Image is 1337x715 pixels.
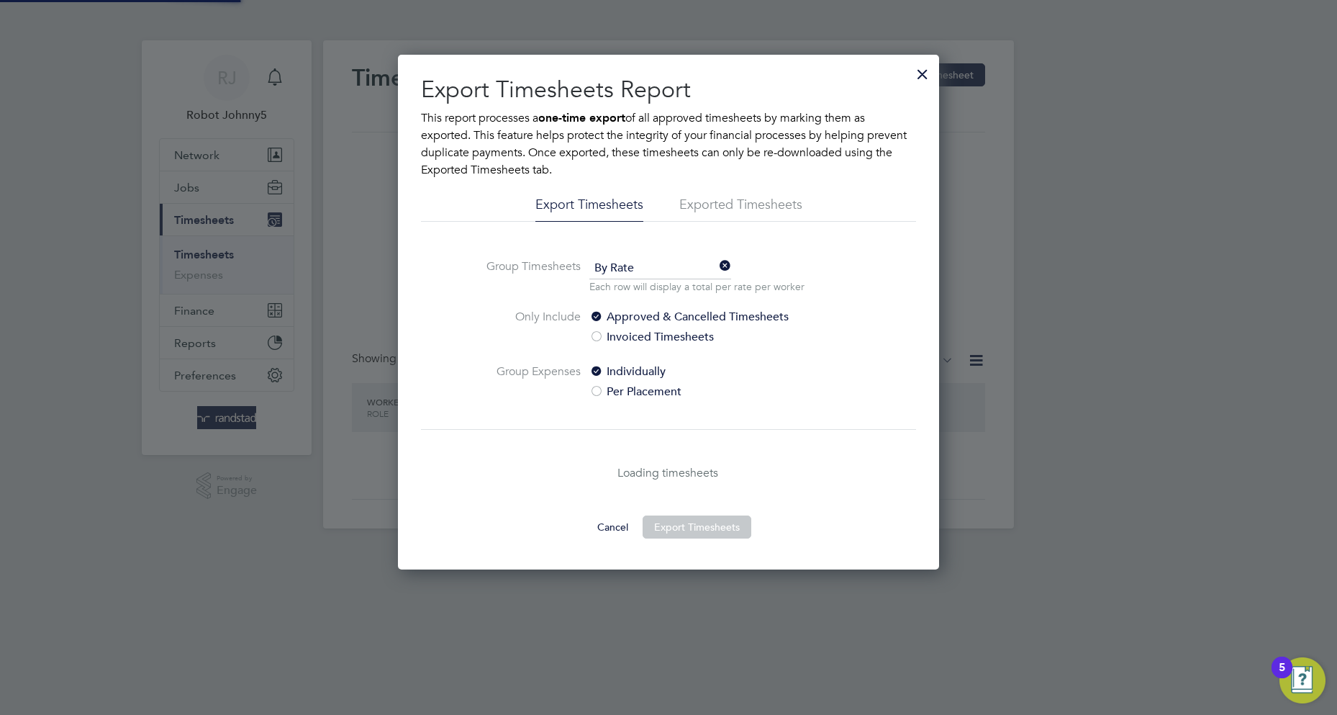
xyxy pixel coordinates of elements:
[679,196,802,222] li: Exported Timesheets
[538,111,625,125] b: one-time export
[586,516,640,539] button: Cancel
[589,279,805,294] p: Each row will display a total per rate per worker
[473,308,581,346] label: Only Include
[589,363,830,380] label: Individually
[643,516,751,539] button: Export Timesheets
[589,308,830,325] label: Approved & Cancelled Timesheets
[421,75,916,105] h2: Export Timesheets Report
[473,363,581,400] label: Group Expenses
[473,258,581,291] label: Group Timesheets
[589,383,830,400] label: Per Placement
[1279,667,1285,686] div: 5
[421,464,916,482] p: Loading timesheets
[1279,657,1325,703] button: Open Resource Center, 5 new notifications
[421,109,916,179] p: This report processes a of all approved timesheets by marking them as exported. This feature help...
[589,258,731,279] span: By Rate
[535,196,643,222] li: Export Timesheets
[589,328,830,346] label: Invoiced Timesheets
